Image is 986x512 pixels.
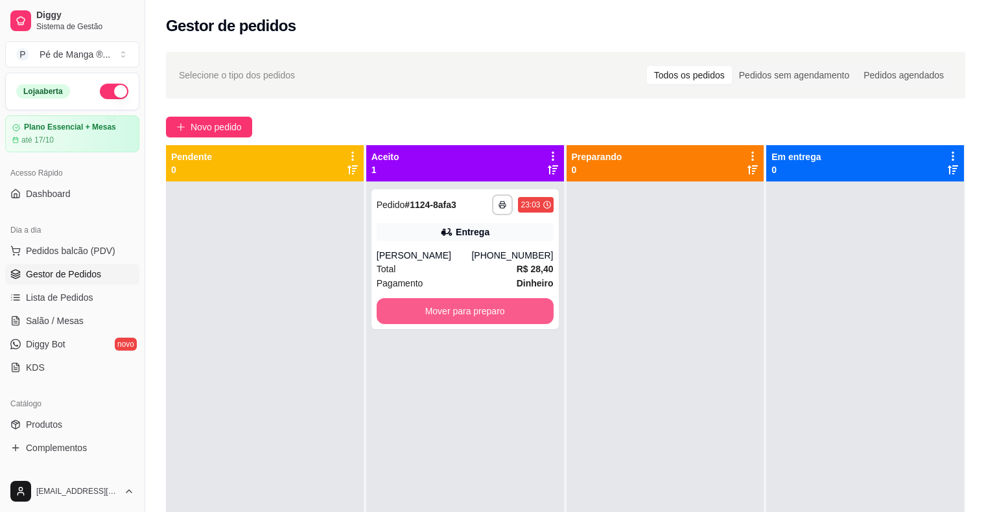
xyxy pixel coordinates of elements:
[5,334,139,355] a: Diggy Botnovo
[456,226,489,239] div: Entrega
[26,314,84,327] span: Salão / Mesas
[26,291,93,304] span: Lista de Pedidos
[191,120,242,134] span: Novo pedido
[166,16,296,36] h2: Gestor de pedidos
[176,122,185,132] span: plus
[377,200,405,210] span: Pedido
[36,10,134,21] span: Diggy
[5,183,139,204] a: Dashboard
[171,150,212,163] p: Pendente
[521,200,540,210] div: 23:03
[171,163,212,176] p: 0
[26,268,101,281] span: Gestor de Pedidos
[377,276,423,290] span: Pagamento
[166,117,252,137] button: Novo pedido
[16,84,70,99] div: Loja aberta
[771,163,821,176] p: 0
[100,84,128,99] button: Alterar Status
[26,244,115,257] span: Pedidos balcão (PDV)
[26,338,65,351] span: Diggy Bot
[5,163,139,183] div: Acesso Rápido
[5,476,139,507] button: [EMAIL_ADDRESS][DOMAIN_NAME]
[771,150,821,163] p: Em entrega
[405,200,456,210] strong: # 1124-8afa3
[5,437,139,458] a: Complementos
[5,357,139,378] a: KDS
[517,264,554,274] strong: R$ 28,40
[26,441,87,454] span: Complementos
[572,150,622,163] p: Preparando
[377,262,396,276] span: Total
[5,414,139,435] a: Produtos
[5,41,139,67] button: Select a team
[26,361,45,374] span: KDS
[21,135,54,145] article: até 17/10
[371,150,399,163] p: Aceito
[517,278,554,288] strong: Dinheiro
[36,486,119,496] span: [EMAIL_ADDRESS][DOMAIN_NAME]
[5,393,139,414] div: Catálogo
[40,48,110,61] div: Pé de Manga ® ...
[5,264,139,285] a: Gestor de Pedidos
[5,287,139,308] a: Lista de Pedidos
[5,220,139,240] div: Dia a dia
[26,418,62,431] span: Produtos
[371,163,399,176] p: 1
[732,66,856,84] div: Pedidos sem agendamento
[856,66,951,84] div: Pedidos agendados
[5,115,139,152] a: Plano Essencial + Mesasaté 17/10
[36,21,134,32] span: Sistema de Gestão
[26,187,71,200] span: Dashboard
[179,68,295,82] span: Selecione o tipo dos pedidos
[572,163,622,176] p: 0
[16,48,29,61] span: P
[471,249,553,262] div: [PHONE_NUMBER]
[377,298,554,324] button: Mover para preparo
[5,240,139,261] button: Pedidos balcão (PDV)
[377,249,472,262] div: [PERSON_NAME]
[647,66,732,84] div: Todos os pedidos
[24,122,116,132] article: Plano Essencial + Mesas
[5,310,139,331] a: Salão / Mesas
[5,5,139,36] a: DiggySistema de Gestão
